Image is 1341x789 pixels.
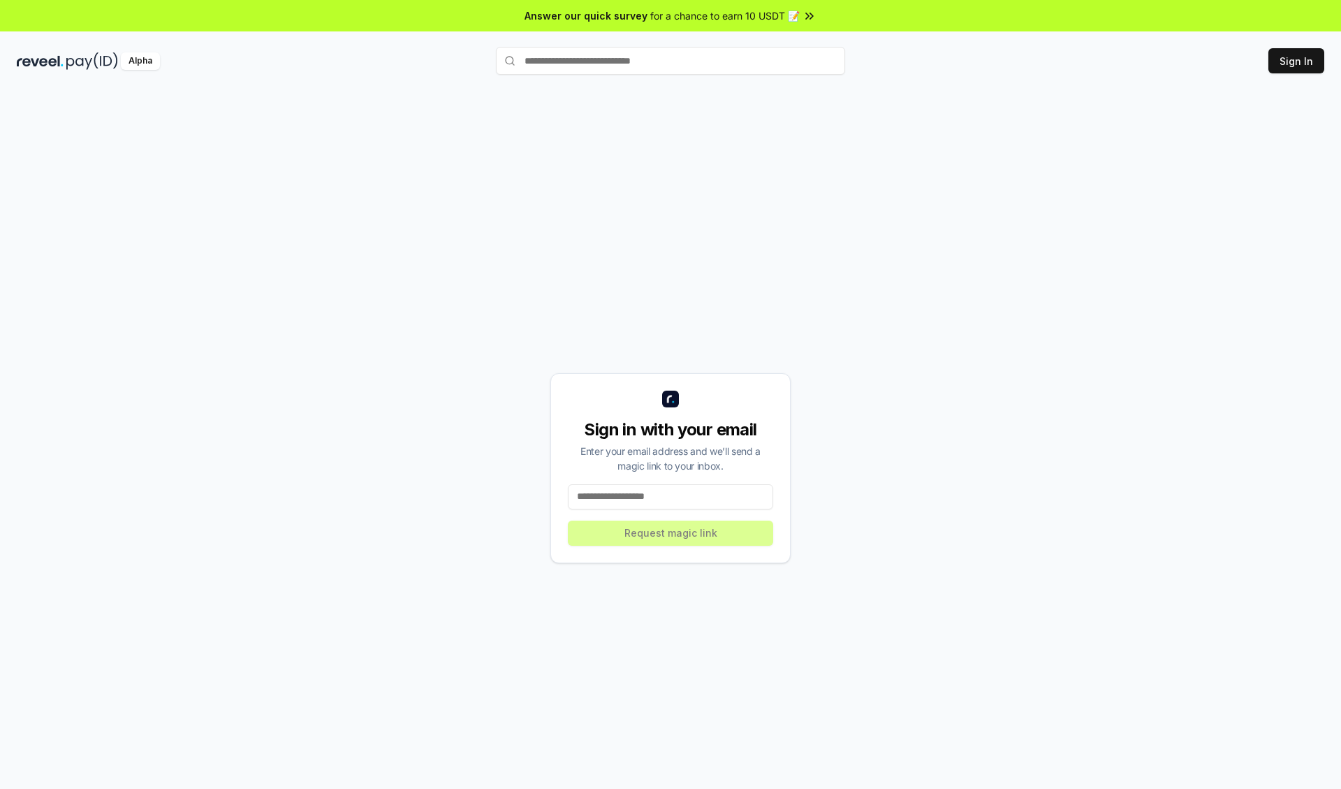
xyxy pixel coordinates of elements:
div: Enter your email address and we’ll send a magic link to your inbox. [568,444,773,473]
img: logo_small [662,391,679,407]
img: reveel_dark [17,52,64,70]
div: Alpha [121,52,160,70]
span: Answer our quick survey [525,8,647,23]
span: for a chance to earn 10 USDT 📝 [650,8,800,23]
button: Sign In [1268,48,1324,73]
img: pay_id [66,52,118,70]
div: Sign in with your email [568,419,773,441]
